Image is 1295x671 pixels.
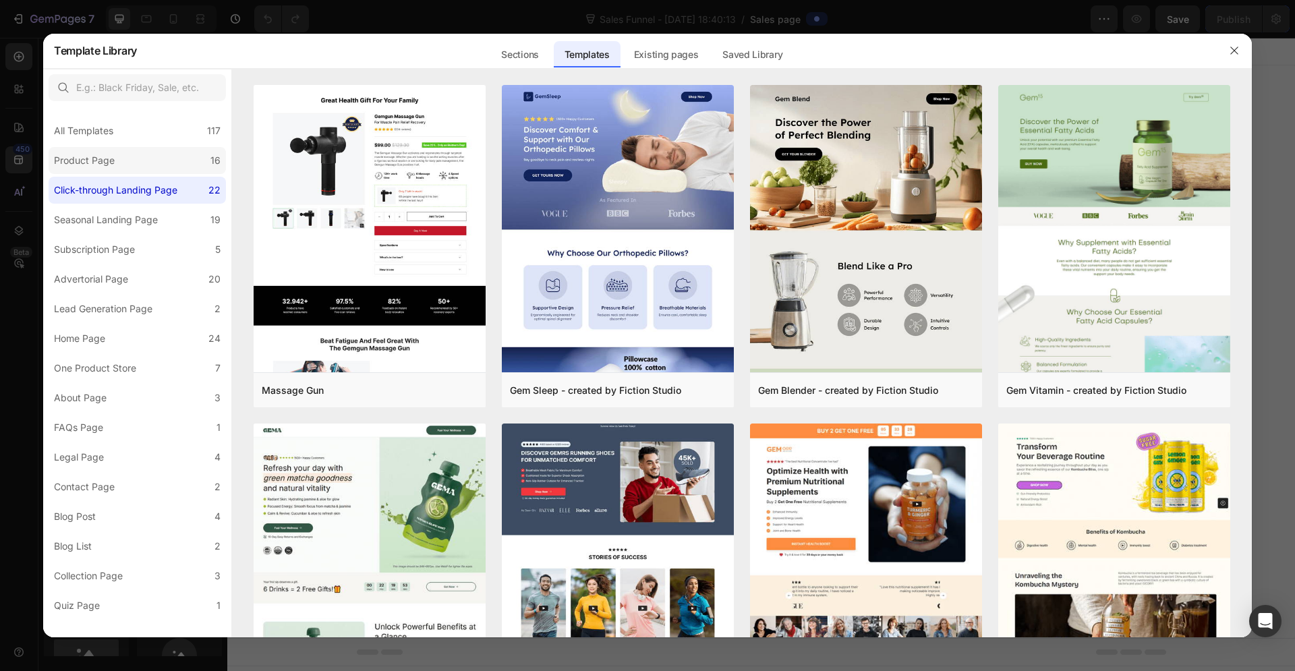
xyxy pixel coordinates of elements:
[712,41,793,68] div: Saved Library
[1006,382,1186,399] div: Gem Vitamin - created by Fiction Studio
[214,301,221,317] div: 2
[208,330,221,347] div: 24
[214,568,221,584] div: 3
[217,419,221,436] div: 1
[54,212,158,228] div: Seasonal Landing Page
[54,271,128,287] div: Advertorial Page
[210,212,221,228] div: 19
[215,241,221,258] div: 5
[54,479,115,495] div: Contact Page
[262,382,324,399] div: Massage Gun
[558,347,672,374] button: Explore templates
[510,382,681,399] div: Gem Sleep - created by Fiction Studio
[432,320,636,337] div: Start building with Sections/Elements or
[54,182,177,198] div: Click-through Landing Page
[443,423,625,434] div: Start with Generating from URL or image
[54,301,152,317] div: Lead Generation Page
[490,41,549,68] div: Sections
[54,508,96,525] div: Blog Post
[758,382,938,399] div: Gem Blender - created by Fiction Studio
[54,419,103,436] div: FAQs Page
[54,390,107,406] div: About Page
[49,74,226,101] input: E.g.: Black Friday, Sale, etc.
[54,449,104,465] div: Legal Page
[54,152,115,169] div: Product Page
[54,123,113,139] div: All Templates
[214,449,221,465] div: 4
[396,347,550,374] button: Use existing page designs
[207,123,221,139] div: 117
[54,33,137,68] h2: Template Library
[623,41,710,68] div: Existing pages
[54,568,123,584] div: Collection Page
[1249,605,1282,637] div: Open Intercom Messenger
[214,479,221,495] div: 2
[54,597,100,614] div: Quiz Page
[208,271,221,287] div: 20
[210,152,221,169] div: 16
[215,360,221,376] div: 7
[214,538,221,554] div: 2
[54,330,105,347] div: Home Page
[217,597,221,614] div: 1
[554,41,621,68] div: Templates
[54,241,135,258] div: Subscription Page
[208,182,221,198] div: 22
[214,508,221,525] div: 4
[54,360,136,376] div: One Product Store
[54,538,92,554] div: Blog List
[214,390,221,406] div: 3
